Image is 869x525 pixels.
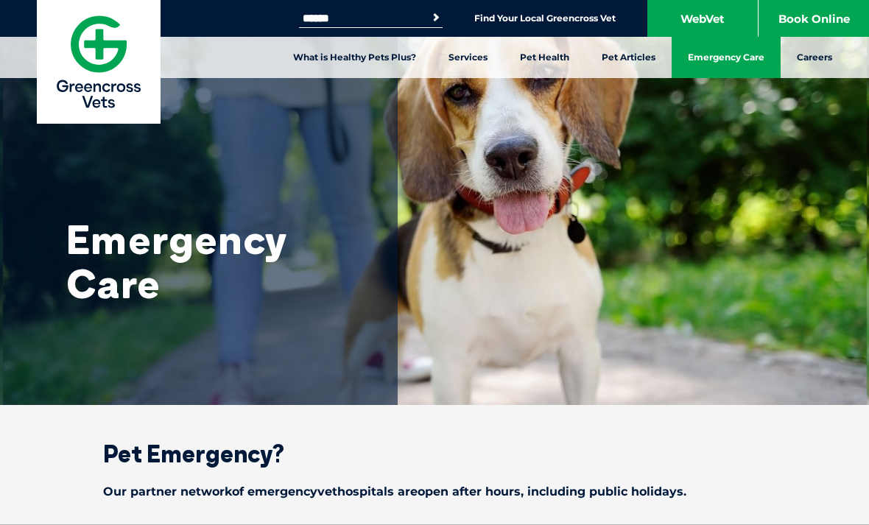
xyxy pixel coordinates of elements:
[418,485,686,498] span: open after hours, including public holidays.
[277,37,432,78] a: What is Healthy Pets Plus?
[432,37,504,78] a: Services
[232,485,317,498] span: of emergency
[474,13,616,24] a: Find Your Local Greencross Vet
[337,485,394,498] span: hospitals
[52,442,817,465] h2: Pet Emergency?
[585,37,672,78] a: Pet Articles
[66,217,361,306] h1: Emergency Care
[781,37,848,78] a: Careers
[103,485,232,498] span: Our partner network
[429,10,443,25] button: Search
[398,485,418,498] span: are
[672,37,781,78] a: Emergency Care
[504,37,585,78] a: Pet Health
[317,485,337,498] span: vet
